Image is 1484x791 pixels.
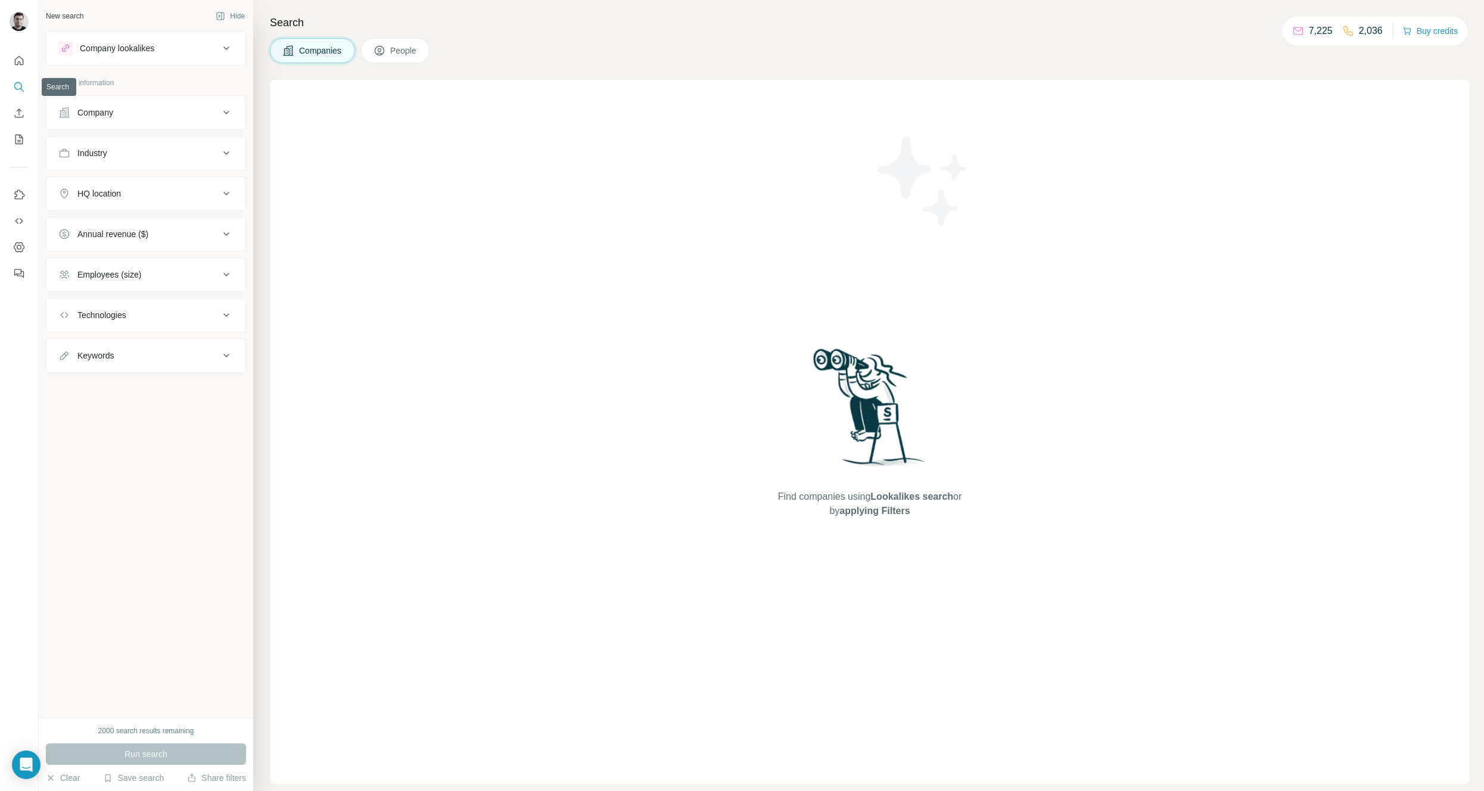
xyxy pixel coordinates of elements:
[12,750,41,779] div: Open Intercom Messenger
[10,129,29,150] button: My lists
[77,107,113,119] div: Company
[1359,24,1383,38] p: 2,036
[80,42,154,54] div: Company lookalikes
[10,263,29,284] button: Feedback
[46,139,245,167] button: Industry
[77,228,148,240] div: Annual revenue ($)
[103,772,164,784] button: Save search
[46,772,80,784] button: Clear
[98,725,194,736] div: 2000 search results remaining
[46,220,245,248] button: Annual revenue ($)
[839,506,910,516] span: applying Filters
[1402,23,1458,39] button: Buy credits
[46,77,246,88] p: Company information
[870,127,977,235] img: Surfe Illustration - Stars
[10,102,29,124] button: Enrich CSV
[46,260,245,289] button: Employees (size)
[46,179,245,208] button: HQ location
[187,772,246,784] button: Share filters
[774,490,965,518] span: Find companies using or by
[46,301,245,329] button: Technologies
[77,309,126,321] div: Technologies
[10,236,29,258] button: Dashboard
[46,341,245,370] button: Keywords
[10,184,29,205] button: Use Surfe on LinkedIn
[10,76,29,98] button: Search
[270,14,1470,31] h4: Search
[46,34,245,63] button: Company lookalikes
[1309,24,1333,38] p: 7,225
[870,491,953,502] span: Lookalikes search
[77,147,107,159] div: Industry
[46,98,245,127] button: Company
[77,350,114,362] div: Keywords
[10,50,29,71] button: Quick start
[77,188,121,200] div: HQ location
[299,45,343,57] span: Companies
[808,345,932,478] img: Surfe Illustration - Woman searching with binoculars
[10,12,29,31] img: Avatar
[390,45,418,57] span: People
[10,210,29,232] button: Use Surfe API
[207,7,253,25] button: Hide
[77,269,141,281] div: Employees (size)
[46,11,83,21] div: New search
